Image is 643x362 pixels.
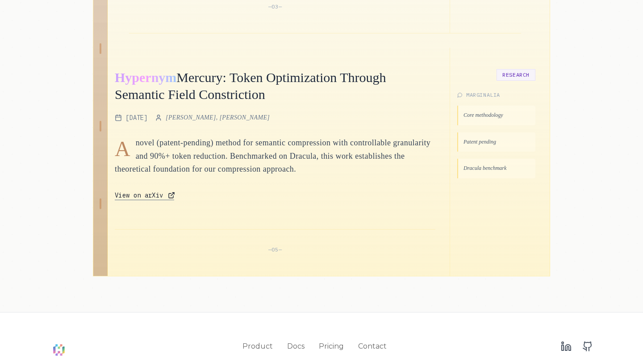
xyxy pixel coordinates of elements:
a: Pricing [319,341,344,352]
img: Hypernym Logo [50,341,68,359]
span: [DATE] [125,113,148,122]
a: Docs [287,341,305,352]
span: A [115,138,130,160]
a: View on arXiv [115,191,174,200]
div: Core methodology [457,106,535,125]
span: Research [497,69,535,81]
p: novel (patent-pending) method for semantic compression with controllable granularity and 90%+ tok... [115,136,435,176]
div: Hypernym [115,66,176,89]
div: Patent pending [457,132,535,152]
span: View on arXiv [115,191,163,200]
div: Dracula benchmark [457,159,535,178]
span: Marginalia [466,91,500,99]
a: Product [242,341,273,352]
span: — 05 — [268,246,282,253]
h2: Mercury: Token Optimization Through Semantic Field Constriction [115,69,435,103]
span: — 03 — [268,3,282,10]
span: [PERSON_NAME], [PERSON_NAME] [166,113,270,122]
a: Contact [358,341,387,352]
